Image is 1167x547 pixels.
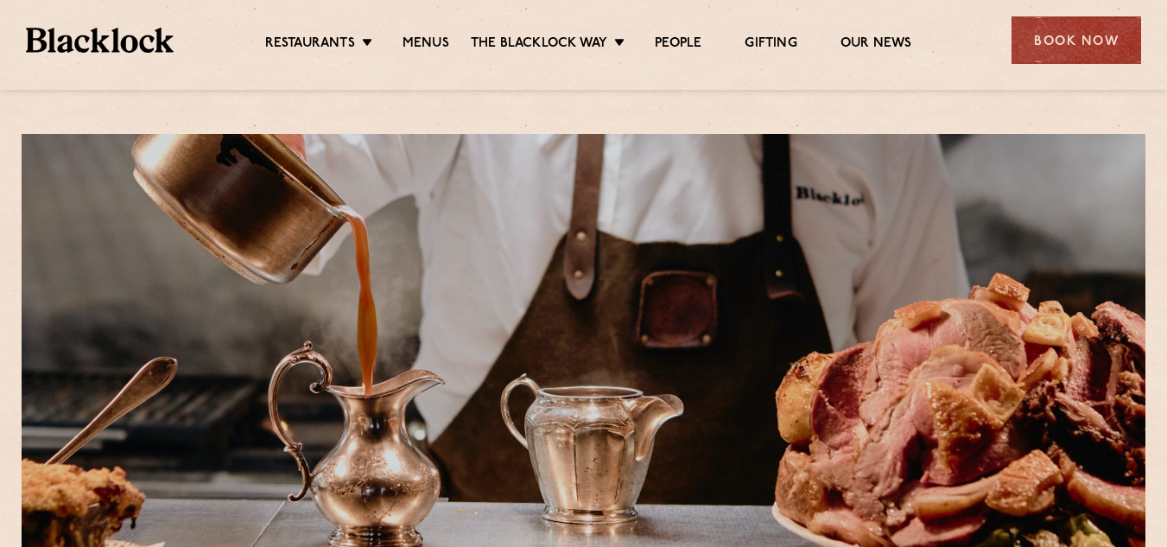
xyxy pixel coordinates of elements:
a: Our News [840,35,912,54]
a: Restaurants [265,35,355,54]
a: Menus [403,35,449,54]
a: The Blacklock Way [471,35,607,54]
a: People [655,35,701,54]
div: Book Now [1012,16,1141,64]
a: Gifting [745,35,796,54]
img: BL_Textured_Logo-footer-cropped.svg [26,28,174,53]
